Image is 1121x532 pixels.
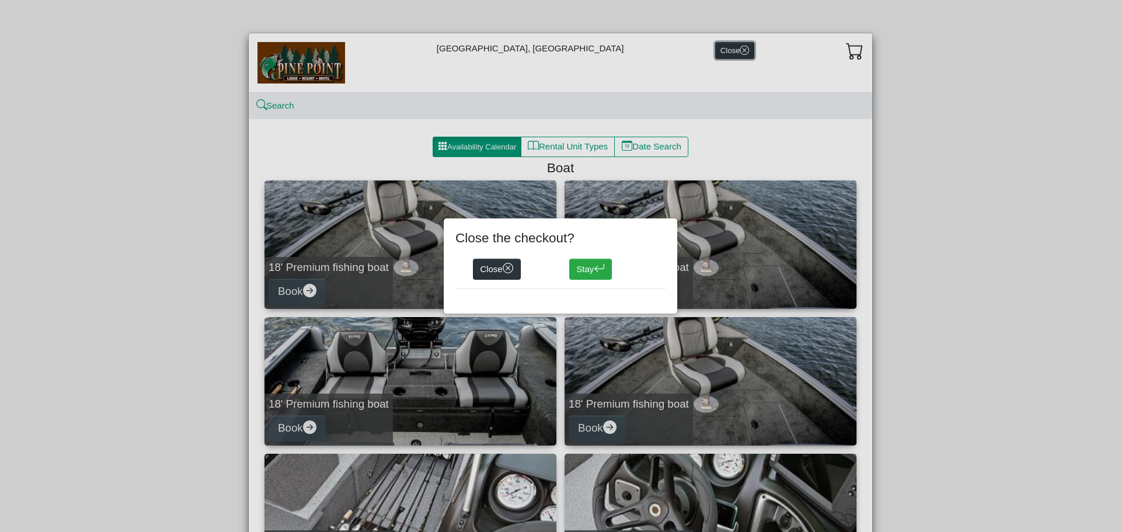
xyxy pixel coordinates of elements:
button: Closex circle [473,259,521,280]
svg: x circle [503,263,514,274]
button: Stayarrow return left [569,259,612,280]
h4: Close the checkout? [455,230,666,246]
div: [GEOGRAPHIC_DATA], [GEOGRAPHIC_DATA] [249,33,872,92]
svg: arrow return left [594,263,605,274]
